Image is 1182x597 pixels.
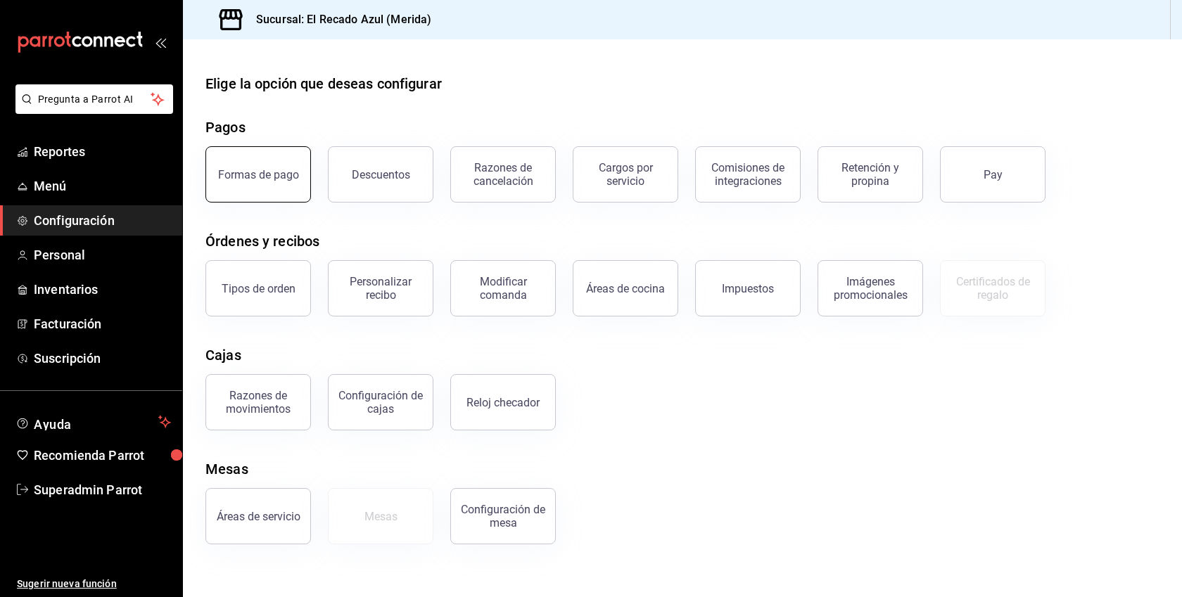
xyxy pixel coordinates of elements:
div: Certificados de regalo [949,275,1036,302]
button: Personalizar recibo [328,260,433,316]
div: Razones de cancelación [459,161,547,188]
div: Imágenes promocionales [827,275,914,302]
button: Cargos por servicio [573,146,678,203]
button: Impuestos [695,260,801,316]
span: Suscripción [34,349,171,368]
div: Configuración de mesa [459,503,547,529]
button: Tipos de orden [205,260,311,316]
button: Reloj checador [450,374,556,430]
div: Pay [984,168,1003,181]
button: Imágenes promocionales [818,260,923,316]
span: Reportes [34,142,171,161]
span: Configuración [34,211,171,230]
div: Configuración de cajas [337,389,424,416]
div: Cargos por servicio [582,161,669,188]
button: Razones de cancelación [450,146,556,203]
div: Órdenes y recibos [205,231,319,252]
button: Pregunta a Parrot AI [15,84,173,114]
button: Pay [940,146,1046,203]
button: Configuración de mesa [450,488,556,544]
span: Personal [34,245,171,264]
button: Descuentos [328,146,433,203]
div: Personalizar recibo [337,275,424,302]
div: Áreas de cocina [586,282,665,295]
div: Pagos [205,117,246,138]
button: Áreas de cocina [573,260,678,316]
div: Áreas de servicio [217,510,300,523]
div: Descuentos [352,168,410,181]
div: Reloj checador [466,396,540,409]
div: Impuestos [722,282,774,295]
span: Inventarios [34,280,171,299]
div: Razones de movimientos [215,389,302,416]
button: Áreas de servicio [205,488,311,544]
div: Formas de pago [218,168,299,181]
div: Comisiones de integraciones [704,161,792,188]
div: Mesas [364,510,398,523]
a: Pregunta a Parrot AI [10,102,173,117]
div: Mesas [205,458,248,480]
button: Configuración de cajas [328,374,433,430]
div: Tipos de orden [222,282,295,295]
div: Cajas [205,345,241,366]
button: Retención y propina [818,146,923,203]
span: Recomienda Parrot [34,446,171,465]
div: Elige la opción que deseas configurar [205,73,442,94]
span: Superadmin Parrot [34,480,171,499]
button: Certificados de regalo [940,260,1046,316]
button: Comisiones de integraciones [695,146,801,203]
div: Modificar comanda [459,275,547,302]
span: Facturación [34,314,171,333]
button: Formas de pago [205,146,311,203]
button: Modificar comanda [450,260,556,316]
span: Pregunta a Parrot AI [38,92,151,107]
span: Ayuda [34,413,153,430]
span: Menú [34,176,171,195]
button: Mesas [328,488,433,544]
h3: Sucursal: El Recado Azul (Merida) [245,11,431,28]
span: Sugerir nueva función [17,577,171,591]
button: Razones de movimientos [205,374,311,430]
button: open_drawer_menu [155,37,166,48]
div: Retención y propina [827,161,914,188]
